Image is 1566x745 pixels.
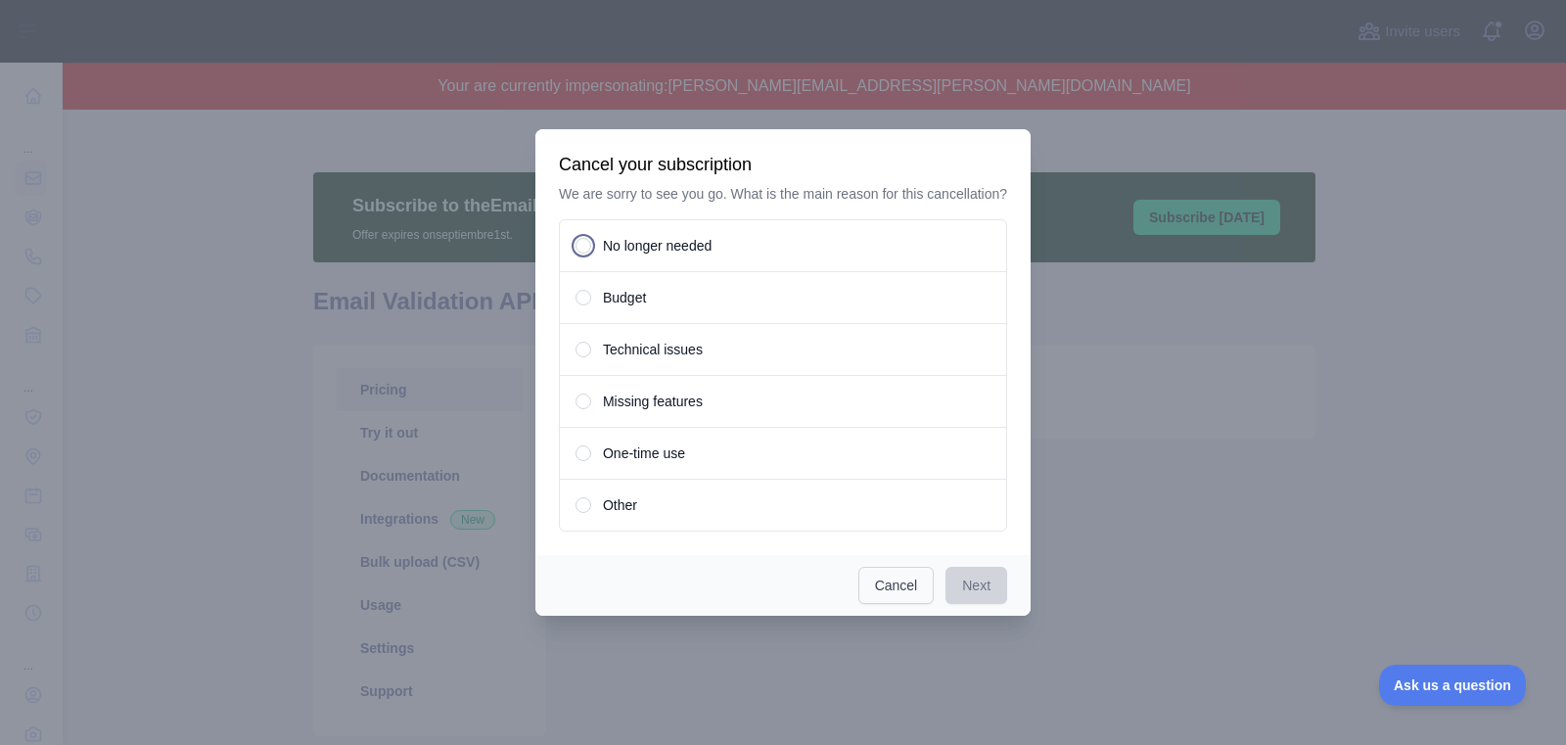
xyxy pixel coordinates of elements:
span: One-time use [603,443,685,463]
span: Other [603,495,637,515]
h3: Cancel your subscription [559,153,1007,176]
span: No longer needed [603,236,712,256]
span: Technical issues [603,340,703,359]
button: Next [945,567,1007,604]
span: Budget [603,288,646,307]
span: Missing features [603,392,703,411]
button: Cancel [858,567,935,604]
p: We are sorry to see you go. What is the main reason for this cancellation? [559,184,1007,204]
iframe: Toggle Customer Support [1379,665,1527,706]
